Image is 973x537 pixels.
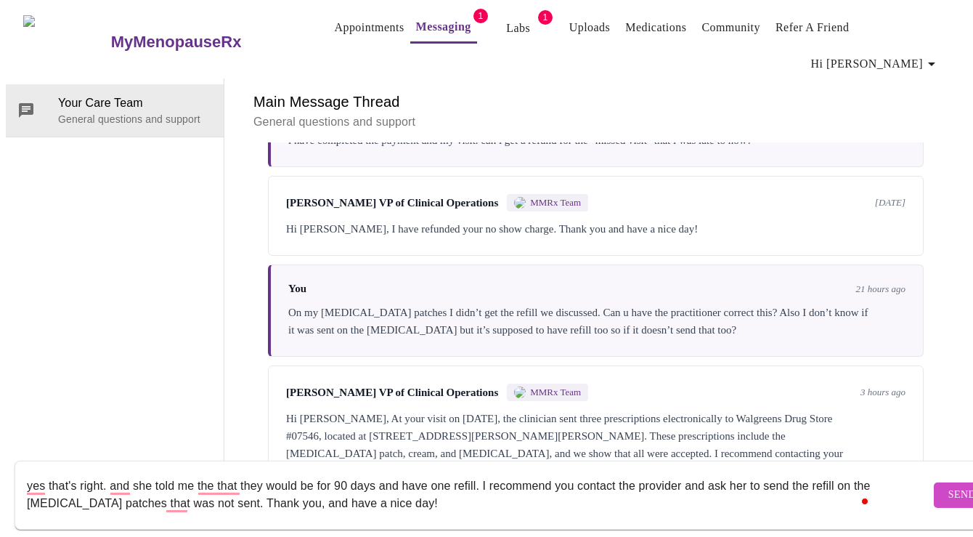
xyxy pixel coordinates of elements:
a: MyMenopauseRx [109,17,299,68]
button: Messaging [410,12,477,44]
span: [DATE] [875,197,905,209]
span: 3 hours ago [860,387,905,398]
img: MyMenopauseRx Logo [23,15,109,70]
button: Refer a Friend [770,13,855,42]
button: Labs [495,14,542,43]
span: Hi [PERSON_NAME] [811,54,940,74]
img: MMRX [514,387,526,398]
h6: Main Message Thread [253,90,938,113]
h3: MyMenopauseRx [111,33,242,52]
span: Your Care Team [58,94,212,112]
span: 1 [538,10,553,25]
span: 1 [473,9,488,23]
button: Community [696,13,766,42]
img: MMRX [514,197,526,209]
span: MMRx Team [530,197,581,209]
span: MMRx Team [530,387,581,398]
span: 21 hours ago [855,283,905,295]
a: Labs [506,18,530,39]
button: Hi [PERSON_NAME] [805,49,946,78]
p: General questions and support [58,112,212,126]
a: Messaging [416,17,471,37]
a: Appointments [334,17,404,38]
div: Hi [PERSON_NAME], I have refunded your no show charge. Thank you and have a nice day! [286,220,905,238]
span: [PERSON_NAME] VP of Clinical Operations [286,197,498,209]
button: Medications [619,13,692,42]
div: On my [MEDICAL_DATA] patches I didn’t get the refill we discussed. Can u have the practitioner co... [288,304,905,339]
a: Uploads [569,17,611,38]
button: Uploads [563,13,616,42]
span: [PERSON_NAME] VP of Clinical Operations [286,387,498,399]
a: Community [701,17,760,38]
textarea: To enrich screen reader interactions, please activate Accessibility in Grammarly extension settings [27,472,930,518]
span: You [288,283,306,295]
a: Refer a Friend [775,17,850,38]
a: Medications [625,17,686,38]
button: Appointments [328,13,410,42]
div: Your Care TeamGeneral questions and support [6,84,224,137]
p: General questions and support [253,113,938,131]
div: Hi [PERSON_NAME], At your visit on [DATE], the clinician sent three prescriptions electronically ... [286,410,905,480]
